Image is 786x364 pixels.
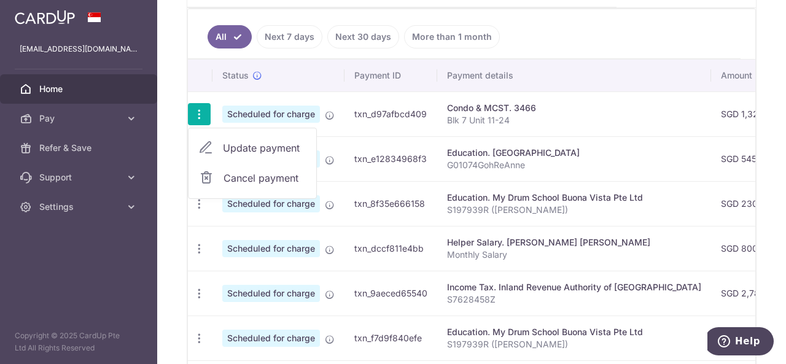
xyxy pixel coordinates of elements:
[447,204,701,216] p: S197939R ([PERSON_NAME])
[39,142,120,154] span: Refer & Save
[344,271,437,316] td: txn_9aeced65540
[447,192,701,204] div: Education. My Drum School Buona Vista Pte Ltd
[39,112,120,125] span: Pay
[39,171,120,184] span: Support
[222,330,320,347] span: Scheduled for charge
[447,249,701,261] p: Monthly Salary
[447,338,701,350] p: S197939R ([PERSON_NAME])
[447,147,701,159] div: Education. [GEOGRAPHIC_DATA]
[39,83,120,95] span: Home
[222,106,320,123] span: Scheduled for charge
[721,69,752,82] span: Amount
[222,240,320,257] span: Scheduled for charge
[344,136,437,181] td: txn_e12834968f3
[344,91,437,136] td: txn_d97afbcd409
[447,102,701,114] div: Condo & MCST. 3466
[707,327,774,358] iframe: Opens a widget where you can find more information
[15,10,75,25] img: CardUp
[447,114,701,126] p: Blk 7 Unit 11-24
[447,281,701,293] div: Income Tax. Inland Revenue Authority of [GEOGRAPHIC_DATA]
[39,201,120,213] span: Settings
[257,25,322,48] a: Next 7 days
[327,25,399,48] a: Next 30 days
[447,293,701,306] p: S7628458Z
[208,25,252,48] a: All
[222,285,320,302] span: Scheduled for charge
[222,195,320,212] span: Scheduled for charge
[447,159,701,171] p: G01074GohReAnne
[437,60,711,91] th: Payment details
[447,236,701,249] div: Helper Salary. [PERSON_NAME] [PERSON_NAME]
[20,43,138,55] p: [EMAIL_ADDRESS][DOMAIN_NAME]
[222,69,249,82] span: Status
[404,25,500,48] a: More than 1 month
[344,316,437,360] td: txn_f7d9f840efe
[344,60,437,91] th: Payment ID
[447,326,701,338] div: Education. My Drum School Buona Vista Pte Ltd
[344,181,437,226] td: txn_8f35e666158
[344,226,437,271] td: txn_dccf811e4bb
